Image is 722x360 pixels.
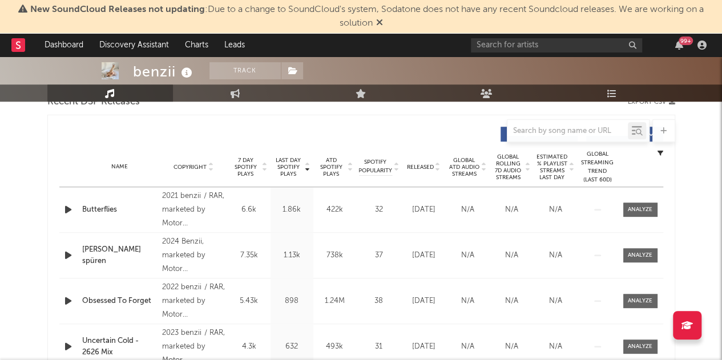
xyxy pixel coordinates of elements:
div: N/A [493,204,531,216]
span: New SoundCloud Releases not updating [30,5,205,14]
div: N/A [449,296,487,307]
button: Track [209,62,281,79]
div: [DATE] [405,296,443,307]
span: Dismiss [376,19,383,28]
span: Spotify Popularity [358,158,392,175]
div: 6.6k [231,204,268,216]
div: N/A [493,250,531,261]
span: Released [407,164,434,171]
div: benzii [133,62,195,81]
div: N/A [537,341,575,353]
span: Last Day Spotify Plays [273,157,304,177]
span: Global ATD Audio Streams [449,157,480,177]
div: [DATE] [405,250,443,261]
div: 493k [316,341,353,353]
div: N/A [537,250,575,261]
a: Leads [216,34,253,56]
div: 2022 benzii / RAR, marketed by Motor Entertainment [162,281,224,322]
span: : Due to a change to SoundCloud's system, Sodatone does not have any recent Soundcloud releases. ... [30,5,704,28]
a: Discovery Assistant [91,34,177,56]
span: 7 Day Spotify Plays [231,157,261,177]
div: 1.24M [316,296,353,307]
a: Obsessed To Forget [82,296,157,307]
div: N/A [493,341,531,353]
div: 4.3k [231,341,268,353]
div: 2021 benzii / RAR, marketed by Motor Entertainment [162,189,224,230]
div: 5.43k [231,296,268,307]
div: 2024 Benzii, marketed by Motor Entertainment [162,235,224,276]
div: 632 [273,341,310,353]
button: 99+ [675,41,683,50]
div: 1.13k [273,250,310,261]
button: Export CSV [628,99,675,106]
div: 738k [316,250,353,261]
div: Global Streaming Trend (Last 60D) [580,150,615,184]
a: Dashboard [37,34,91,56]
div: N/A [537,296,575,307]
span: Estimated % Playlist Streams Last Day [537,153,568,181]
span: Global Rolling 7D Audio Streams [493,153,524,181]
div: 1.86k [273,204,310,216]
div: 99 + [679,37,693,45]
div: Name [82,163,157,171]
div: 7.35k [231,250,268,261]
a: Butterflies [82,204,157,216]
span: ATD Spotify Plays [316,157,346,177]
div: 38 [359,296,399,307]
input: Search for artists [471,38,642,52]
div: N/A [449,204,487,216]
div: 422k [316,204,353,216]
div: 37 [359,250,399,261]
div: N/A [537,204,575,216]
div: [DATE] [405,204,443,216]
a: Uncertain Cold - 2626 Mix [82,335,157,358]
div: N/A [449,341,487,353]
span: Copyright [174,164,207,171]
input: Search by song name or URL [507,127,628,136]
div: [DATE] [405,341,443,353]
div: 31 [359,341,399,353]
div: N/A [493,296,531,307]
a: [PERSON_NAME] spüren [82,244,157,266]
div: 898 [273,296,310,307]
a: Charts [177,34,216,56]
div: N/A [449,250,487,261]
div: 32 [359,204,399,216]
span: Recent DSP Releases [47,95,140,109]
